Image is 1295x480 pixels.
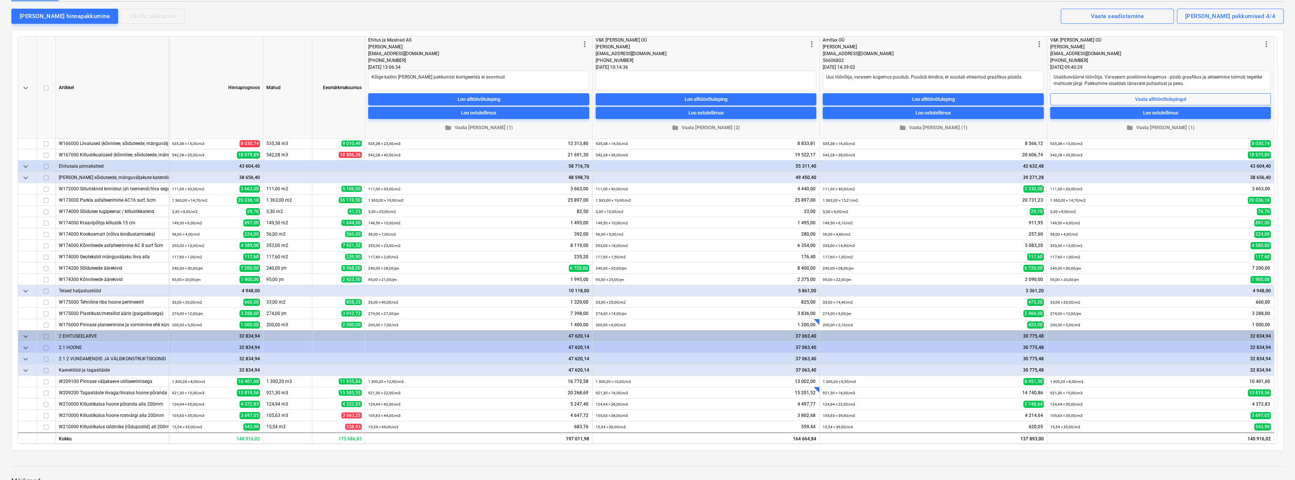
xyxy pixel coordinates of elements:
[596,285,816,296] div: 5 861,00
[596,232,624,236] small: 56,00 × 5,00 / m2
[59,183,166,194] div: W172000 Sillutiskivid kinnistul (sh tsemendi/liiva segu)
[797,310,816,317] span: 3 836,00
[1022,152,1044,158] span: 20 606,74
[823,122,1044,134] button: Vaata [PERSON_NAME] (1)
[172,161,260,172] div: 43 604,40
[368,57,580,64] div: [PHONE_NUMBER]
[240,242,260,249] span: 4 589,00
[1050,142,1083,146] small: 535,38 × 15,00 / m3
[1254,219,1271,227] span: 897,00
[237,151,260,159] span: 18 979,89
[345,231,362,237] span: 560,00
[1050,244,1083,248] small: 353,00 × 13,00 / m2
[823,323,853,327] small: 200,00 × 2,10 / m3
[263,206,312,217] div: 3,30 m2
[21,332,30,341] span: keyboard_arrow_down
[461,108,496,117] div: Loo ostutellimus
[59,342,166,353] div: 2.1 HOONE
[1251,322,1271,328] span: 1 000,00
[59,330,166,341] div: 2 EHITUSEELARVE
[688,108,724,117] div: Loo ostutellimus
[263,183,312,194] div: 111,00 m2
[59,296,166,307] div: W175000 Tehniline riba hoone perimeetril
[1262,40,1271,49] span: more_vert
[59,240,166,251] div: W174000 Kõnniteede asfalteerimine AC 8 surf 5cm
[263,194,312,206] div: 1 363,00 m2
[263,240,312,251] div: 353,00 m2
[1050,221,1080,225] small: 149,50 × 6,00 / m2
[263,262,312,274] div: 240,00 jm
[172,187,204,191] small: 111,00 × 33,00 / m2
[797,242,816,249] span: 6 354,00
[59,172,166,183] div: Kõnni- ja sõiduteede, mänguväljakute katendid
[596,122,816,134] button: Vaata [PERSON_NAME] (2)
[797,186,816,192] span: 4 440,00
[1050,285,1271,296] div: 4 948,00
[368,93,589,105] button: Loo alltöövõtuleping
[823,71,1044,90] textarea: Uus töövõtja, varasem kogemus puudub. Puudub kindlus, et suudab etteantud graafikus püsida.
[800,254,816,260] span: 176,40
[1028,220,1044,226] span: 911,95
[1050,187,1083,191] small: 111,00 × 33,00 / m2
[172,330,260,342] div: 32 834,94
[823,330,1044,342] div: 30 775,48
[916,108,951,117] div: Loo ostutellimus
[172,266,203,270] small: 240,00 × 30,00 / jm
[823,153,855,157] small: 542,28 × 38,00 / m3
[1028,231,1044,238] span: 257,60
[371,123,586,132] span: Vaata [PERSON_NAME] (1)
[172,198,207,202] small: 1 363,00 × 14,70 / m2
[807,40,816,49] span: more_vert
[368,342,589,353] div: 47 620,14
[21,83,30,93] span: keyboard_arrow_down
[56,432,169,444] div: Kokku
[823,244,855,248] small: 353,00 × 14,40 / m2
[596,266,627,270] small: 240,00 × 35,00 / jm
[1050,57,1262,64] div: [PHONE_NUMBER]
[1248,197,1271,204] span: 20 036,10
[263,251,312,262] div: 117,60 m2
[1050,255,1080,259] small: 117,60 × 1,00 / m2
[570,186,589,192] span: 3 663,00
[368,278,397,282] small: 95,00 × 21,00 / jm
[172,278,201,282] small: 95,00 × 20,00 / jm
[240,265,260,272] span: 7 200,00
[1050,43,1262,50] div: [PERSON_NAME]
[240,321,260,329] span: 1 000,00
[263,376,312,387] div: 1 300,20 m3
[1050,161,1271,172] div: 43 604,40
[1050,93,1271,105] button: Vaata alltöövõtulepingut
[312,37,365,139] div: Eesmärkmaksumus
[1050,278,1079,282] small: 95,00 × 20,00 / jm
[368,266,399,270] small: 240,00 × 28,00 / jm
[341,265,362,271] span: 8 568,00
[1126,124,1133,131] span: folder
[21,173,30,182] span: keyboard_arrow_down
[797,322,816,328] span: 1 200,00
[172,353,260,364] div: 32 834,94
[570,242,589,249] span: 8 119,00
[596,107,816,119] button: Loo ostutellimus
[1050,172,1271,183] div: 38 656,40
[56,37,169,139] div: Artikkel
[596,244,628,248] small: 353,00 × 18,00 / m2
[21,162,30,171] span: keyboard_arrow_down
[341,310,362,316] span: 3 912,72
[823,37,1035,43] div: Amifax OÜ
[823,300,853,304] small: 33,00 × 14,40 / m2
[596,57,807,64] div: [PHONE_NUMBER]
[263,149,312,161] div: 542,28 m3
[59,353,166,364] div: 2.1.2 VUNDAMENDID JA VÄLISKONSTRUKTSIOONID
[1027,253,1044,261] span: 117,60
[1050,342,1271,353] div: 32 834,94
[339,197,362,203] span: 36 119,50
[172,323,202,327] small: 200,00 × 5,00 / m3
[263,37,312,139] div: Mahud
[1050,232,1078,236] small: 56,00 × 4,00 / m2
[263,274,312,285] div: 95,00 jm
[576,208,589,215] span: 82,50
[1257,444,1295,480] iframe: Chat Widget
[312,432,365,444] div: 175 686,83
[1050,71,1271,90] textarea: Usaldusväärne töövõtja. Varaseam positiivne kogemus - püsib graafikus ja akteeimine toimub tegeli...
[823,64,1044,71] div: [DATE] 14:39:02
